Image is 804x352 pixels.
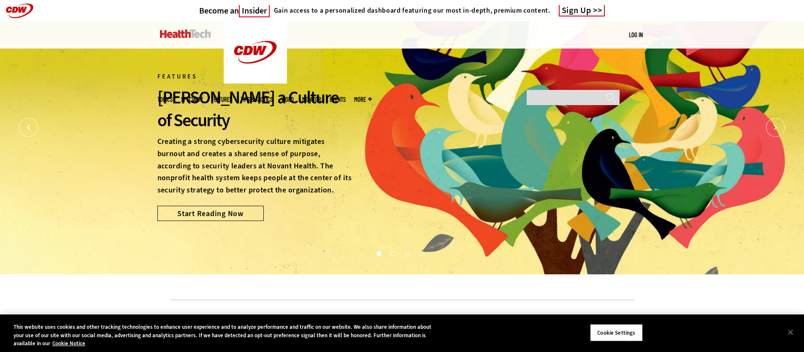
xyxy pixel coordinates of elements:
a: Video [281,96,294,103]
img: Home [224,21,287,84]
a: Sign Up [559,5,605,16]
a: CDW [224,77,287,86]
div: [PERSON_NAME] a Culture of Security [157,86,353,132]
button: 4 of 4 [420,251,424,255]
span: Insider [239,5,270,17]
a: MonITor [302,96,321,103]
button: Next [766,118,785,137]
button: 2 of 4 [391,251,395,255]
span: Topics [157,96,173,103]
p: Creating a strong cybersecurity culture mitigates burnout and creates a shared sense of purpose, ... [157,135,353,196]
a: Log in [629,31,643,38]
button: 1 of 4 [376,251,381,255]
a: Start Reading Now [157,206,264,221]
a: Features [211,96,232,103]
button: Close [781,323,800,341]
img: Home [160,30,211,38]
h4: Gain access to a personalized dashboard featuring our most in-depth, premium content. [274,6,550,15]
div: User menu [629,30,643,39]
a: Gain access to a personalized dashboard featuring our most in-depth, premium content. [270,6,550,15]
a: Tips & Tactics [241,96,273,103]
a: More information about your privacy [52,340,85,347]
button: Cookie Settings [590,324,643,341]
span: Specialty [181,96,203,103]
div: This website uses cookies and other tracking technologies to enhance user experience and to analy... [14,323,442,348]
a: Events [330,96,346,103]
span: More [354,96,372,103]
button: Prev [19,118,38,137]
a: Become anInsider [199,5,270,16]
iframe: advertisement [249,313,556,351]
button: 3 of 4 [405,251,409,255]
h3: Become an [199,5,270,16]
